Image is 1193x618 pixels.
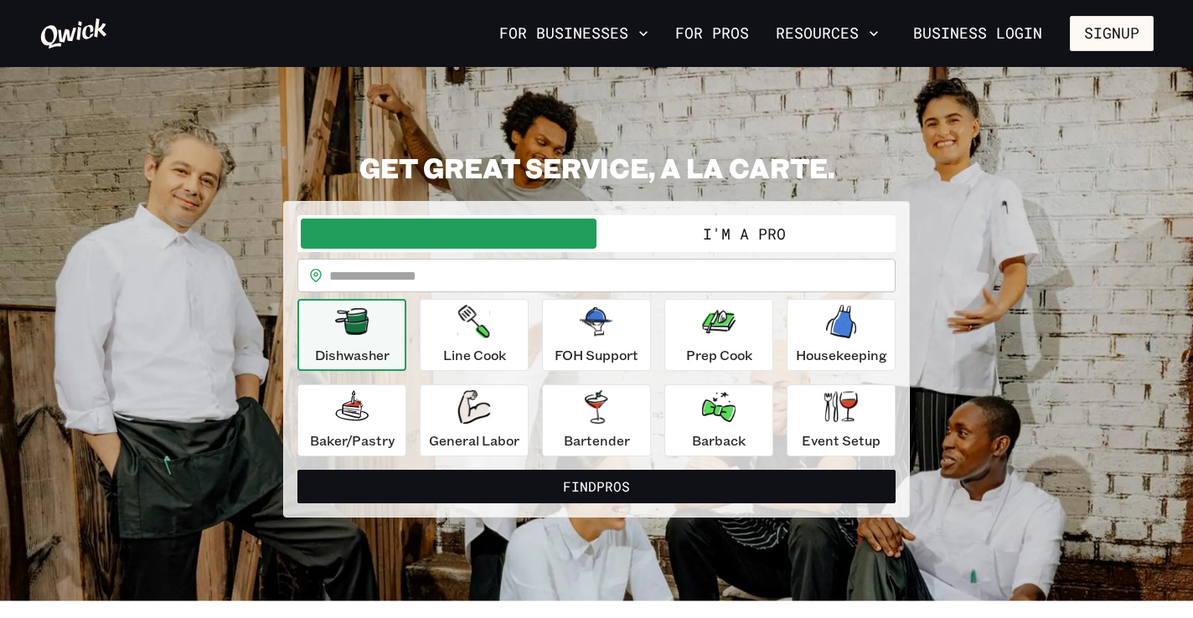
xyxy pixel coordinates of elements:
button: FindPros [297,470,896,503]
p: Housekeeping [796,345,887,365]
button: For Businesses [493,19,655,48]
p: Event Setup [802,430,881,451]
button: Baker/Pastry [297,384,406,456]
button: General Labor [420,384,529,456]
p: Prep Cook [686,345,752,365]
button: Signup [1070,16,1154,51]
a: Business Login [899,16,1056,51]
p: Baker/Pastry [310,430,395,451]
button: Bartender [542,384,651,456]
p: Line Cook [443,345,506,365]
button: I'm a Business [301,219,596,249]
p: FOH Support [555,345,638,365]
button: I'm a Pro [596,219,892,249]
button: Event Setup [787,384,896,456]
p: Barback [692,430,746,451]
button: Housekeeping [787,299,896,371]
button: FOH Support [542,299,651,371]
button: Resources [769,19,886,48]
a: For Pros [669,19,756,48]
p: General Labor [429,430,519,451]
button: Prep Cook [664,299,773,371]
button: Barback [664,384,773,456]
p: Bartender [564,430,630,451]
p: Dishwasher [315,345,390,365]
h2: GET GREAT SERVICE, A LA CARTE. [283,151,910,184]
button: Line Cook [420,299,529,371]
button: Dishwasher [297,299,406,371]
